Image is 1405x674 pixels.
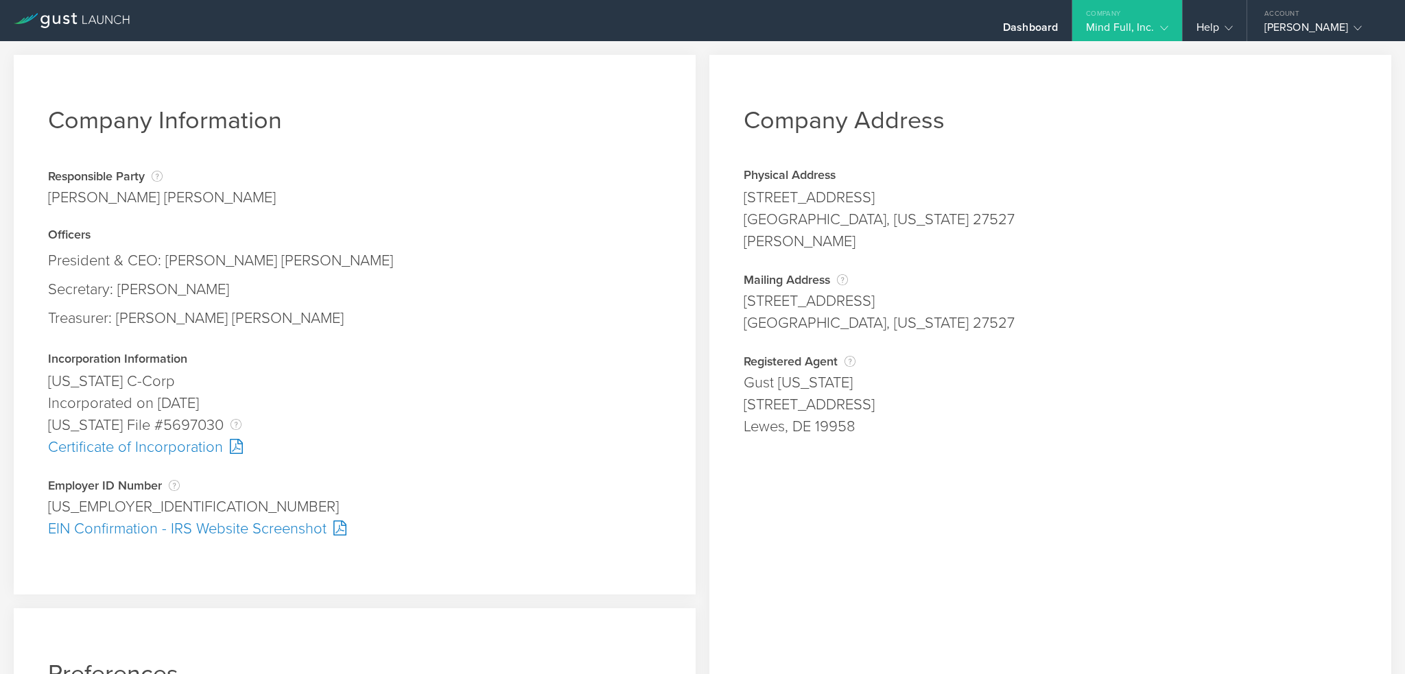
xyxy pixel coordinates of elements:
div: [STREET_ADDRESS] [744,394,1357,416]
div: Certificate of Incorporation [48,436,661,458]
div: Dashboard [1003,21,1058,41]
div: EIN Confirmation - IRS Website Screenshot [48,518,661,540]
div: Lewes, DE 19958 [744,416,1357,437]
div: Treasurer: [PERSON_NAME] [PERSON_NAME] [48,304,661,333]
h1: Company Address [744,106,1357,135]
div: [US_EMPLOYER_IDENTIFICATION_NUMBER] [48,496,661,518]
div: [STREET_ADDRESS] [744,186,1357,208]
div: [US_STATE] File #5697030 [48,414,661,436]
div: [PERSON_NAME] [PERSON_NAME] [48,186,276,208]
div: Registered Agent [744,354,1357,368]
div: [US_STATE] C-Corp [48,370,661,392]
div: Gust [US_STATE] [744,372,1357,394]
div: [GEOGRAPHIC_DATA], [US_STATE] 27527 [744,208,1357,230]
div: [STREET_ADDRESS] [744,290,1357,312]
div: Officers [48,229,661,243]
div: President & CEO: [PERSON_NAME] [PERSON_NAME] [48,246,661,275]
div: [GEOGRAPHIC_DATA], [US_STATE] 27527 [744,312,1357,334]
div: [PERSON_NAME] [744,230,1357,252]
div: Mailing Address [744,273,1357,287]
div: Employer ID Number [48,479,661,492]
h1: Company Information [48,106,661,135]
div: Physical Address [744,169,1357,183]
div: Secretary: [PERSON_NAME] [48,275,661,304]
iframe: Chat Widget [1336,608,1405,674]
div: Mind Full, Inc. [1086,21,1168,41]
div: Help [1196,21,1233,41]
div: [PERSON_NAME] [1264,21,1381,41]
div: Incorporated on [DATE] [48,392,661,414]
div: Incorporation Information [48,353,661,367]
div: Responsible Party [48,169,276,183]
